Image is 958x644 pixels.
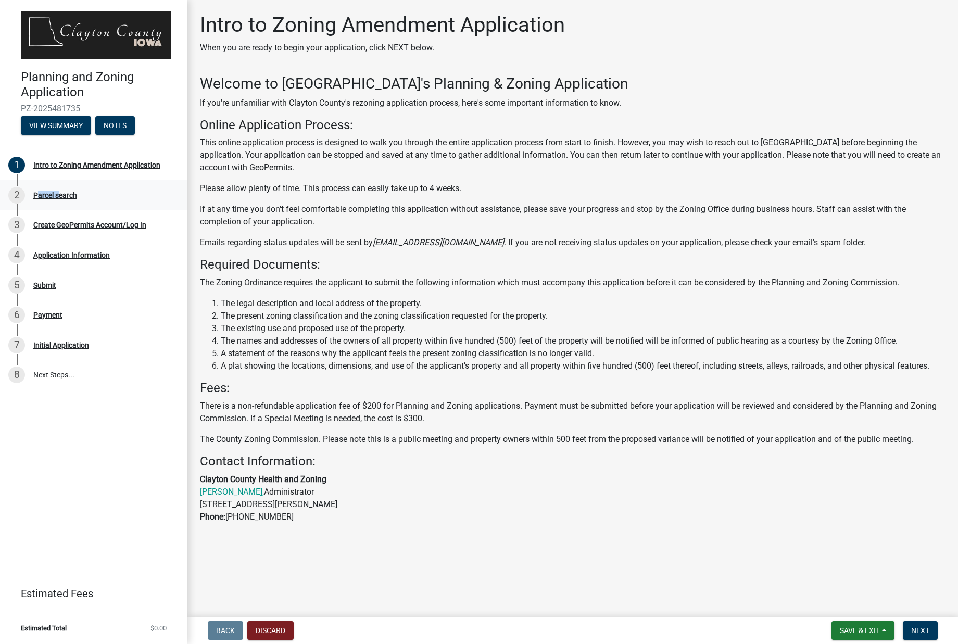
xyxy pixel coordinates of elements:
[903,621,938,640] button: Next
[21,11,171,59] img: Clayton County, Iowa
[21,625,67,632] span: Estimated Total
[21,116,91,135] button: View Summary
[33,221,146,229] div: Create GeoPermits Account/Log In
[8,277,25,294] div: 5
[200,381,946,396] h4: Fees:
[200,454,946,469] h4: Contact Information:
[8,157,25,173] div: 1
[8,583,171,604] a: Estimated Fees
[373,237,504,247] i: [EMAIL_ADDRESS][DOMAIN_NAME]
[911,626,929,635] span: Next
[200,118,946,133] h4: Online Application Process:
[95,116,135,135] button: Notes
[200,97,946,109] p: If you're unfamiliar with Clayton County's rezoning application process, here's some important in...
[8,247,25,263] div: 4
[200,474,326,484] strong: Clayton County Health and Zoning
[8,307,25,323] div: 6
[221,335,946,347] li: The names and addresses of the owners of all property within five hundred (500) feet of the prope...
[21,104,167,113] span: PZ-2025481735
[200,276,946,289] p: The Zoning Ordinance requires the applicant to submit the following information which must accomp...
[21,70,179,100] h4: Planning and Zoning Application
[8,367,25,383] div: 8
[200,12,565,37] h1: Intro to Zoning Amendment Application
[221,347,946,360] li: A statement of the reasons why the applicant feels the present zoning classification is no longer...
[200,257,946,272] h4: Required Documents:
[8,217,25,233] div: 3
[200,400,946,425] p: There is a non-refundable application fee of $200 for Planning and Zoning applications. Payment m...
[33,282,56,289] div: Submit
[247,621,294,640] button: Discard
[840,626,880,635] span: Save & Exit
[200,42,565,54] p: When you are ready to begin your application, click NEXT below.
[208,621,243,640] button: Back
[200,136,946,174] p: This online application process is designed to walk you through the entire application process fr...
[33,192,77,199] div: Parcel search
[831,621,894,640] button: Save & Exit
[150,625,167,632] span: $0.00
[221,360,946,372] li: A plat showing the locations, dimensions, and use of the applicant’s property and all property wi...
[221,310,946,322] li: The present zoning classification and the zoning classification requested for the property.
[8,337,25,353] div: 7
[221,322,946,335] li: The existing use and proposed use of the property.
[95,122,135,131] wm-modal-confirm: Notes
[21,122,91,131] wm-modal-confirm: Summary
[200,236,946,249] p: Emails regarding status updates will be sent by . If you are not receiving status updates on your...
[200,487,264,497] a: [PERSON_NAME],
[216,626,235,635] span: Back
[200,433,946,446] p: The County Zoning Commission. Please note this is a public meeting and property owners within 500...
[33,251,110,259] div: Application Information
[8,187,25,204] div: 2
[200,182,946,195] p: Please allow plenty of time. This process can easily take up to 4 weeks.
[200,512,225,522] strong: Phone:
[33,161,160,169] div: Intro to Zoning Amendment Application
[200,473,946,523] p: Administrator [STREET_ADDRESS][PERSON_NAME] [PHONE_NUMBER]
[200,203,946,228] p: If at any time you don't feel comfortable completing this application without assistance, please ...
[33,342,89,349] div: Initial Application
[200,75,946,93] h3: Welcome to [GEOGRAPHIC_DATA]'s Planning & Zoning Application
[221,297,946,310] li: The legal description and local address of the property.
[33,311,62,319] div: Payment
